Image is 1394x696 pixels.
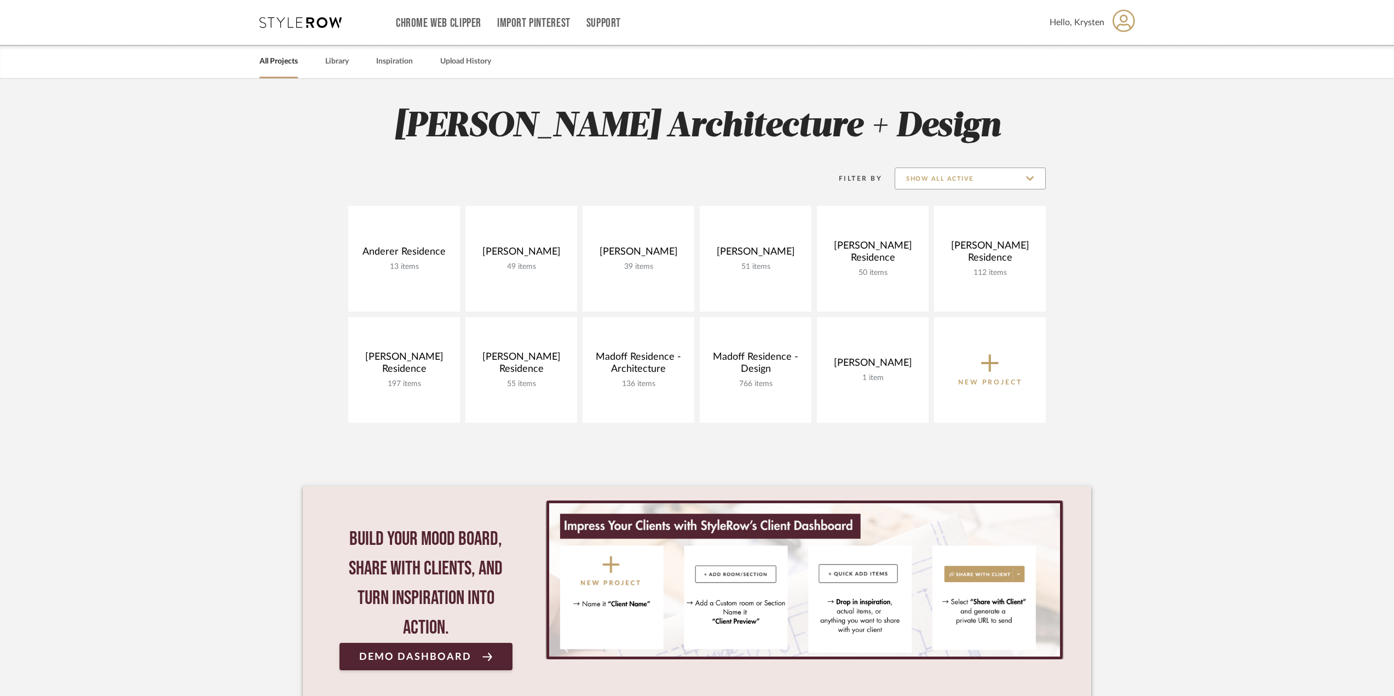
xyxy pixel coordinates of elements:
[359,652,471,662] span: Demo Dashboard
[586,19,621,28] a: Support
[708,262,803,272] div: 51 items
[958,377,1022,388] p: New Project
[591,262,686,272] div: 39 items
[376,54,413,69] a: Inspiration
[826,373,920,383] div: 1 item
[545,501,1064,659] div: 0
[826,357,920,373] div: [PERSON_NAME]
[708,379,803,389] div: 766 items
[474,246,568,262] div: [PERSON_NAME]
[339,643,512,670] a: Demo Dashboard
[303,106,1091,147] h2: [PERSON_NAME] Architecture + Design
[440,54,491,69] a: Upload History
[474,351,568,379] div: [PERSON_NAME] Residence
[357,246,451,262] div: Anderer Residence
[260,54,298,69] a: All Projects
[591,379,686,389] div: 136 items
[357,379,451,389] div: 197 items
[357,351,451,379] div: [PERSON_NAME] Residence
[826,268,920,278] div: 50 items
[708,246,803,262] div: [PERSON_NAME]
[339,525,512,643] div: Build your mood board, share with clients, and turn inspiration into action.
[708,351,803,379] div: Madoff Residence - Design
[474,262,568,272] div: 49 items
[943,240,1037,268] div: [PERSON_NAME] Residence
[325,54,349,69] a: Library
[825,173,882,184] div: Filter By
[591,351,686,379] div: Madoff Residence - Architecture
[826,240,920,268] div: [PERSON_NAME] Residence
[943,268,1037,278] div: 112 items
[396,19,481,28] a: Chrome Web Clipper
[497,19,571,28] a: Import Pinterest
[1050,16,1104,29] span: Hello, Krysten
[591,246,686,262] div: [PERSON_NAME]
[474,379,568,389] div: 55 items
[934,317,1046,423] button: New Project
[549,503,1060,657] img: StyleRow_Client_Dashboard_Banner__1_.png
[357,262,451,272] div: 13 items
